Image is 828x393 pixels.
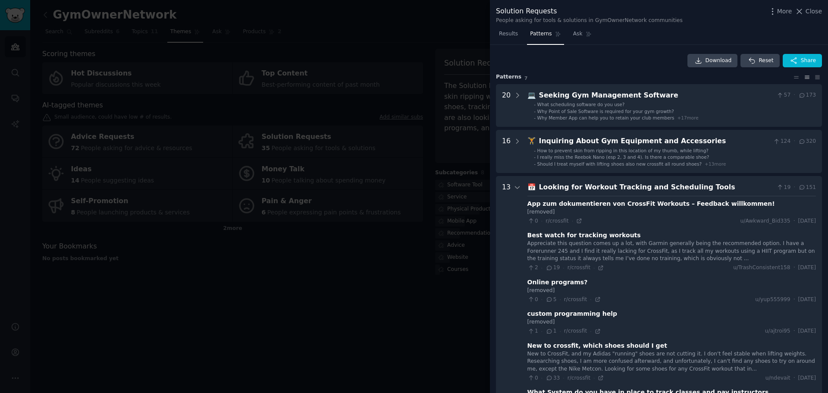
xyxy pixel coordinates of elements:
span: · [793,91,795,99]
span: 124 [773,138,790,145]
span: Results [499,30,518,38]
div: - [534,161,536,167]
span: · [793,296,795,304]
span: · [793,264,795,272]
span: I really miss the Reebok Nano (esp 2, 3 and 4). Is there a comparable shoe? [537,154,709,160]
span: · [541,375,543,381]
span: · [563,375,564,381]
span: · [563,265,564,271]
div: Solution Requests [496,6,683,17]
span: 📅 [527,183,536,191]
div: 20 [502,90,511,121]
span: [DATE] [798,327,816,335]
span: · [793,217,795,225]
span: r/crossfit [564,328,587,334]
button: More [768,7,792,16]
span: 1 [546,327,556,335]
span: · [793,374,795,382]
span: 320 [798,138,816,145]
span: 0 [527,296,538,304]
div: Seeking Gym Management Software [539,90,774,101]
span: r/crossfit [564,296,587,302]
span: · [572,218,573,224]
div: - [534,101,536,107]
div: Inquiring About Gym Equipment and Accessories [539,136,770,147]
span: [DATE] [798,296,816,304]
div: [removed] [527,287,816,295]
span: Ask [573,30,583,38]
span: More [777,7,792,16]
span: What scheduling software do you use? [537,102,625,107]
div: Best watch for tracking workouts [527,231,641,240]
span: Why Point of Sale Software is required for your gym growth? [537,109,674,114]
span: 33 [546,374,560,382]
span: + 13 more [705,161,726,167]
span: + 17 more [677,115,698,120]
span: 19 [546,264,560,272]
span: Pattern s [496,73,521,81]
span: · [590,296,591,302]
div: - [534,115,536,121]
span: Close [806,7,822,16]
div: 16 [502,136,511,167]
div: App zum dokumentieren von CrossFit Workouts – Feedback willkommen! [527,199,775,208]
span: u/ajtroi95 [765,327,790,335]
span: Why Member App can help you to retain your club members [537,115,674,120]
span: 19 [776,184,790,192]
a: Patterns [527,27,564,45]
button: Reset [740,54,779,68]
div: New to crossfit, which shoes should I get [527,341,667,350]
div: custom programming help [527,309,617,318]
span: r/crossfit [546,218,568,224]
div: New to CrossFit, and my Adidas "running" shoes are not cutting it. I don't feel stable when lifti... [527,350,816,373]
span: 🏋️ [527,137,536,145]
span: u/TrashConsistent158 [733,264,790,272]
span: · [541,265,543,271]
span: · [559,328,561,334]
span: Download [706,57,732,65]
span: · [793,327,795,335]
a: Ask [570,27,595,45]
span: 57 [776,91,790,99]
span: [DATE] [798,217,816,225]
span: 1 [527,327,538,335]
span: u/ndevait [765,374,790,382]
div: Looking for Workout Tracking and Scheduling Tools [539,182,774,193]
span: 💻 [527,91,536,99]
span: 7 [524,75,527,81]
span: · [541,296,543,302]
span: · [793,184,795,192]
span: u/yup555999 [755,296,790,304]
span: u/Awkward_Bid335 [740,217,790,225]
div: [removed] [527,208,816,216]
span: · [541,218,543,224]
span: 173 [798,91,816,99]
button: Share [783,54,822,68]
a: Results [496,27,521,45]
span: [DATE] [798,374,816,382]
a: Download [687,54,738,68]
span: Share [801,57,816,65]
div: - [534,154,536,160]
span: How to prevent skin from ripping in this location of my thumb, while lifting? [537,148,709,153]
span: Should I treat myself with lifting shoes also new crossfit all round shoes? [537,161,702,167]
span: 0 [527,374,538,382]
span: · [793,138,795,145]
span: · [593,375,595,381]
span: · [593,265,595,271]
div: Appreciate this question comes up a lot, with Garmin generally being the recommended option. I ha... [527,240,816,263]
div: [removed] [527,318,816,326]
span: · [590,328,591,334]
div: People asking for tools & solutions in GymOwnerNetwork communities [496,17,683,25]
span: r/crossfit [568,264,590,270]
span: · [541,328,543,334]
span: 0 [527,217,538,225]
span: 5 [546,296,556,304]
div: - [534,148,536,154]
span: 2 [527,264,538,272]
button: Close [795,7,822,16]
span: r/crossfit [568,375,590,381]
div: - [534,108,536,114]
div: Online programs? [527,278,588,287]
span: Reset [759,57,773,65]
